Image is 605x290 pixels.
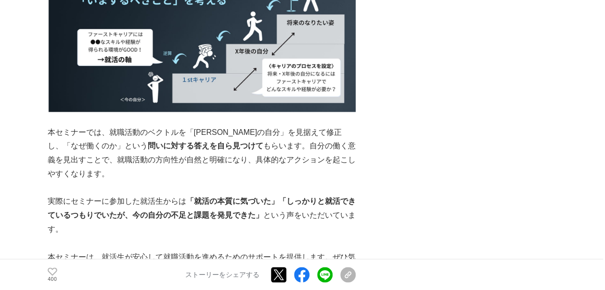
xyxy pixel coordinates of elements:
[148,142,263,150] strong: 問いに対する答えを自ら見つけて
[48,277,57,282] p: 400
[185,271,259,279] p: ストーリーをシェアする
[48,197,356,219] strong: 「就活の本質に気づいた」「しっかりと就活できているつもりでいたが、今の自分の不足と課題を発見できた」
[48,195,356,236] p: 実際にセミナーに参加した就活生からは という声をいただいています。
[48,126,356,181] p: 本セミナーでは、就職活動のベクトルを「[PERSON_NAME]の自分」を見据えて修正し、「なぜ働くのか」という もらいます。自分の働く意義を見出すことで、就職活動の方向性が自然と明確になり、具...
[48,250,356,278] p: 本セミナーは、就活生が安心して就職活動を進めるためのサポートを提供します。ぜひ気軽にご参加ください。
